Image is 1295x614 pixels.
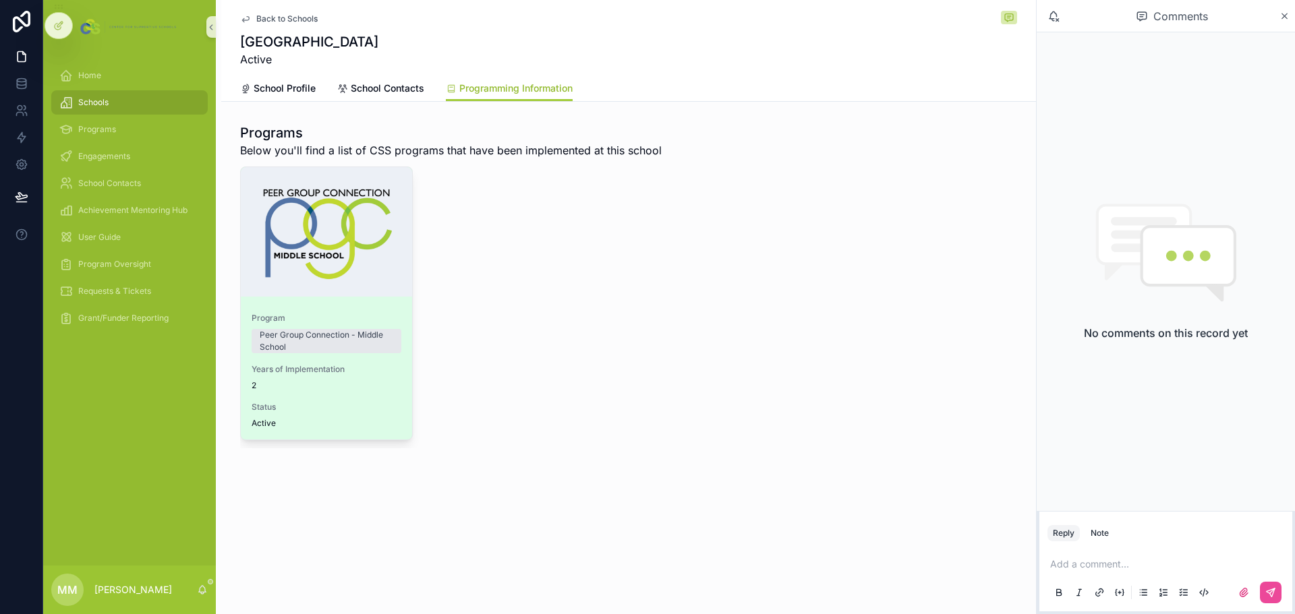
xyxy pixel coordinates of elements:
span: Years of Implementation [252,364,401,375]
span: Grant/Funder Reporting [78,313,169,324]
a: Programming Information [446,76,573,102]
span: Programming Information [459,82,573,95]
h2: No comments on this record yet [1084,325,1248,341]
span: Achievement Mentoring Hub [78,205,188,216]
span: Requests & Tickets [78,286,151,297]
span: School Profile [254,82,316,95]
h1: Programs [240,123,662,142]
span: Program [252,313,401,324]
a: Grant/Funder Reporting [51,306,208,330]
div: Note [1091,528,1109,539]
a: User Guide [51,225,208,249]
div: Peer Group Connection - Middle School [260,329,393,353]
span: Status [252,402,401,412]
span: School Contacts [78,178,141,189]
a: Achievement Mentoring Hub [51,198,208,222]
h1: [GEOGRAPHIC_DATA] [240,32,378,51]
a: Requests & Tickets [51,279,208,303]
span: Active [252,418,401,429]
span: Comments [1153,8,1208,24]
span: School Contacts [351,82,424,95]
span: User Guide [78,232,121,243]
a: Programs [51,117,208,142]
span: Schools [78,97,109,108]
span: Program Oversight [78,259,151,270]
span: Engagements [78,151,130,162]
button: Reply [1047,525,1080,541]
p: [PERSON_NAME] [94,583,172,596]
span: Programs [78,124,116,135]
div: scrollable content [43,54,216,348]
a: Back to Schools [240,13,318,24]
a: School Contacts [337,76,424,103]
span: 2 [252,380,401,391]
a: School Profile [240,76,316,103]
span: Below you'll find a list of CSS programs that have been implemented at this school [240,142,662,158]
span: Back to Schools [256,13,318,24]
span: Active [240,51,378,67]
button: Note [1085,525,1114,541]
a: Program Oversight [51,252,208,276]
span: Home [78,70,101,81]
span: MM [57,582,78,598]
a: Home [51,63,208,88]
a: ProgramPeer Group Connection - Middle SchoolYears of Implementation2StatusActive [240,166,413,440]
img: App logo [78,16,181,38]
a: School Contacts [51,171,208,195]
a: Engagements [51,144,208,168]
a: Schools [51,90,208,115]
div: PGC-MS-Formatted-Logo.png [241,167,412,297]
